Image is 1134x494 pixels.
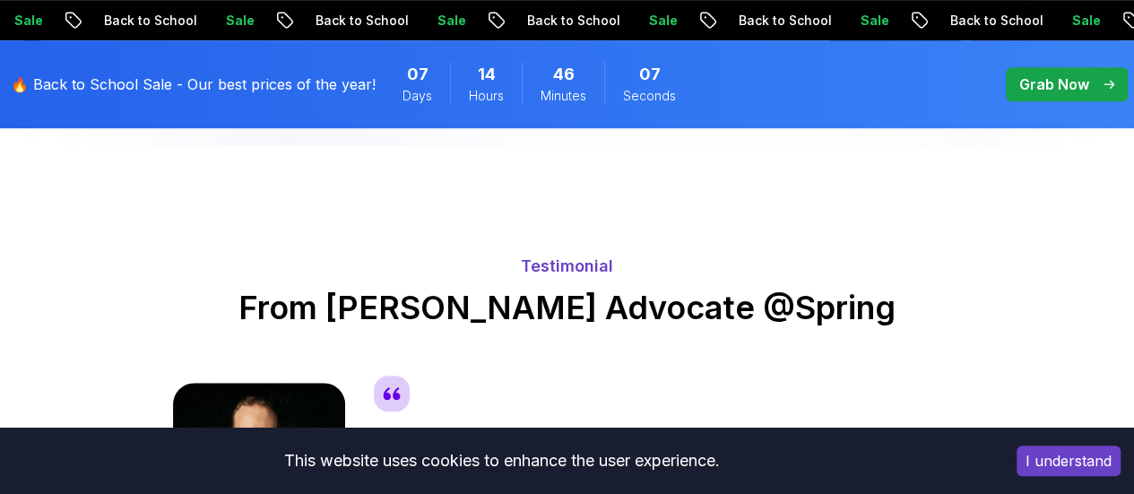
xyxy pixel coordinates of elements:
span: Minutes [541,87,586,105]
p: Back to School [90,12,212,30]
button: Accept cookies [1017,446,1121,476]
p: Back to School [301,12,423,30]
span: 7 Days [407,62,428,87]
p: Sale [1058,12,1115,30]
span: 14 Hours [478,62,496,87]
p: Back to School [724,12,846,30]
p: Back to School [513,12,635,30]
p: Grab Now [1019,74,1089,95]
p: Back to School [936,12,1058,30]
span: 7 Seconds [639,62,661,87]
p: Sale [635,12,692,30]
span: 46 Minutes [553,62,575,87]
p: Sale [846,12,904,30]
span: Seconds [623,87,676,105]
span: Hours [469,87,504,105]
p: 🔥 Back to School Sale - Our best prices of the year! [11,74,376,95]
span: Days [403,87,432,105]
p: Testimonial [173,254,962,279]
p: Sale [423,12,480,30]
div: This website uses cookies to enhance the user experience. [13,441,990,481]
h2: From [PERSON_NAME] Advocate @Spring [173,290,962,325]
p: Sale [212,12,269,30]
